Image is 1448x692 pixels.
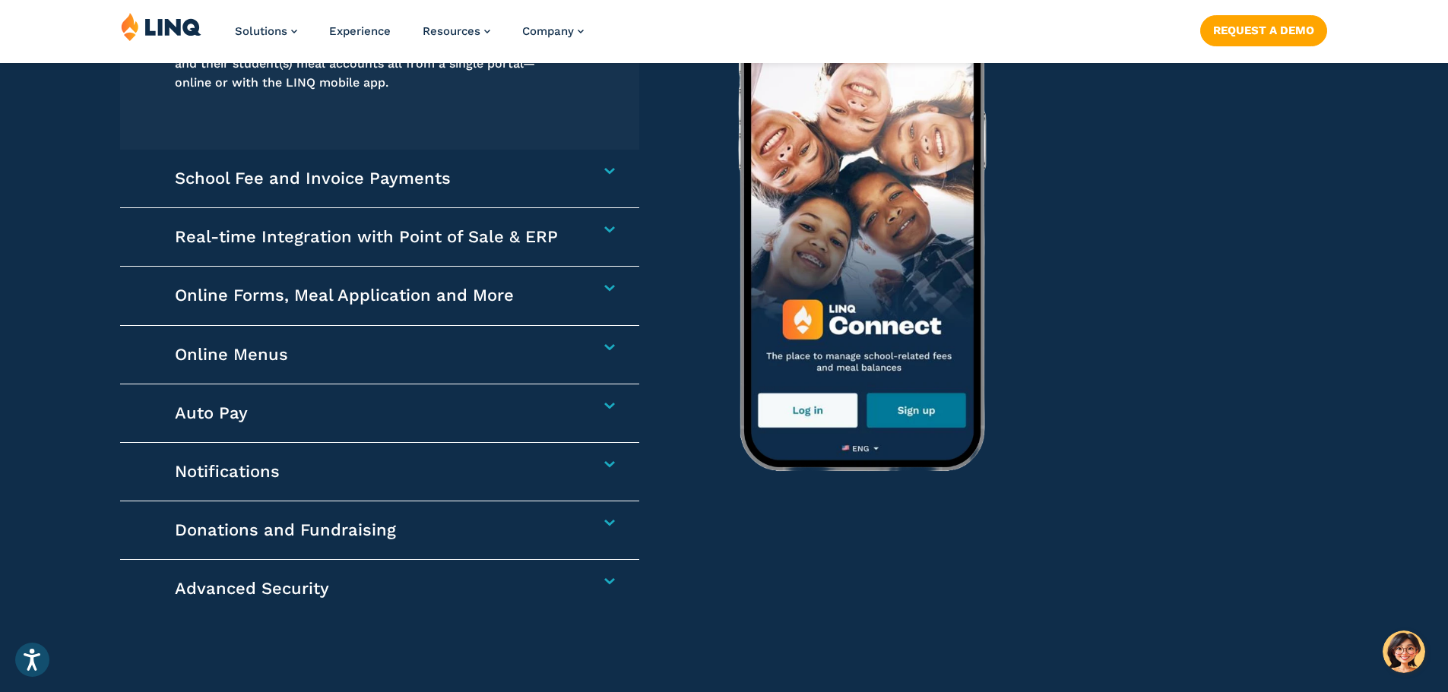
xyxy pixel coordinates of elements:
[175,461,569,482] h4: Notifications
[175,285,569,306] h4: Online Forms, Meal Application and More
[1200,15,1327,46] a: Request a Demo
[121,12,201,41] img: LINQ | K‑12 Software
[235,24,297,38] a: Solutions
[522,24,584,38] a: Company
[235,12,584,62] nav: Primary Navigation
[423,24,490,38] a: Resources
[175,520,569,541] h4: Donations and Fundraising
[329,24,391,38] a: Experience
[175,403,569,424] h4: Auto Pay
[175,344,569,365] h4: Online Menus
[175,226,569,248] h4: Real-time Integration with Point of Sale & ERP
[175,578,569,599] h4: Advanced Security
[522,24,574,38] span: Company
[423,24,480,38] span: Resources
[1383,630,1425,673] button: Hello, have a question? Let’s chat.
[1200,12,1327,46] nav: Button Navigation
[175,168,569,189] h4: School Fee and Invoice Payments
[175,36,569,92] p: Families can add one-time or recurring funds to pay school fees and their student(s) meal account...
[235,24,287,38] span: Solutions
